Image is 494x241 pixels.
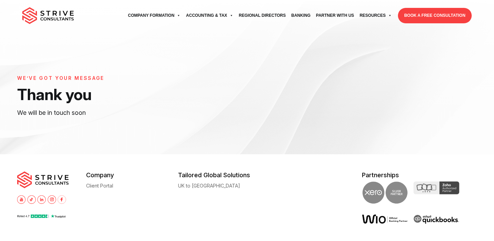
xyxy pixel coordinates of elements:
img: main-logo.svg [17,171,69,189]
p: We will be in touch soon [17,108,215,118]
a: Partner with Us [313,6,357,25]
a: Accounting & Tax [183,6,236,25]
a: Regional Directors [236,6,289,25]
h5: Partnerships [362,171,477,179]
h5: Tailored Global Solutions [178,171,270,179]
h5: Company [86,171,178,179]
a: BOOK A FREE CONSULTATION [398,8,471,23]
a: Banking [289,6,313,25]
a: Company Formation [125,6,183,25]
img: main-logo.svg [22,7,74,24]
img: intuit quickbooks [413,214,459,225]
img: Wio Offical Banking Partner [362,214,408,224]
h1: Thank you [17,85,215,104]
img: Zoho Partner [413,181,459,194]
a: UK to [GEOGRAPHIC_DATA] [178,183,240,188]
a: Client Portal [86,183,113,188]
h6: WE’VE GOT YOUR MESSAGE [17,75,215,81]
a: Resources [357,6,395,25]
